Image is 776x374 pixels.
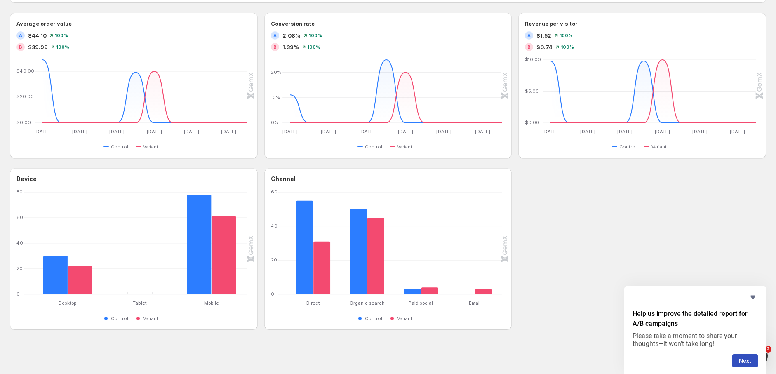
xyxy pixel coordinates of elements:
[525,56,541,62] text: $10.00
[561,45,574,49] span: 100 %
[404,270,421,294] rect: Control 3
[394,192,448,294] g: Paid social: Control 3,Variant 4
[16,175,37,183] h3: Device
[16,266,23,271] text: 20
[271,69,281,75] text: 20%
[409,300,433,306] text: Paid social
[651,143,667,150] span: Variant
[469,300,481,306] text: Email
[398,129,413,134] text: [DATE]
[321,129,336,134] text: [DATE]
[313,222,330,294] rect: Variant 31
[43,236,68,294] rect: Control 30
[16,94,34,100] text: $20.00
[560,33,573,38] span: 100 %
[307,45,320,49] span: 100 %
[580,129,595,134] text: [DATE]
[448,192,502,294] g: Email: Control 0,Variant 3
[340,192,394,294] g: Organic search: Control 50,Variant 45
[357,313,386,323] button: Control
[436,129,451,134] text: [DATE]
[619,143,637,150] span: Control
[103,142,132,152] button: Control
[296,192,313,294] rect: Control 55
[536,43,553,51] span: $0.74
[68,247,92,294] rect: Variant 22
[56,45,69,49] span: 100 %
[365,143,382,150] span: Control
[111,315,128,322] span: Control
[390,142,416,152] button: Variant
[748,292,758,302] button: Hide survey
[527,33,531,38] h2: A
[133,300,147,306] text: Tablet
[350,300,385,306] text: Organic search
[475,270,492,294] rect: Variant 3
[187,192,212,294] rect: Control 78
[19,33,22,38] h2: A
[365,315,382,322] span: Control
[109,129,125,134] text: [DATE]
[282,31,301,40] span: 2.08%
[692,129,708,134] text: [DATE]
[273,45,277,49] h2: B
[350,192,367,294] rect: Control 50
[730,129,745,134] text: [DATE]
[612,142,640,152] button: Control
[309,33,322,38] span: 100 %
[271,19,315,28] h3: Conversion rate
[367,198,384,294] rect: Variant 45
[28,43,48,51] span: $39.99
[104,192,176,294] g: Tablet: Control 0,Variant 0
[618,129,633,134] text: [DATE]
[32,192,103,294] g: Desktop: Control 30,Variant 22
[633,292,758,367] div: Help us improve the detailed report for A/B campaigns
[644,142,670,152] button: Variant
[271,175,296,183] h3: Channel
[543,129,558,134] text: [DATE]
[525,19,578,28] h3: Revenue per visitor
[115,274,140,294] rect: Control 0
[655,129,670,134] text: [DATE]
[16,214,23,220] text: 60
[765,346,771,353] span: 2
[59,300,77,306] text: Desktop
[397,315,412,322] span: Variant
[271,120,278,125] text: 0%
[525,88,539,94] text: $5.00
[16,120,31,125] text: $0.00
[282,129,297,134] text: [DATE]
[421,268,438,294] rect: Variant 4
[147,129,162,134] text: [DATE]
[359,129,374,134] text: [DATE]
[55,33,68,38] span: 100 %
[16,189,23,195] text: 80
[103,313,132,323] button: Control
[176,192,247,294] g: Mobile: Control 78,Variant 61
[273,33,277,38] h2: A
[221,129,237,134] text: [DATE]
[72,129,87,134] text: [DATE]
[271,189,277,195] text: 60
[732,354,758,367] button: Next question
[143,315,158,322] span: Variant
[136,142,162,152] button: Variant
[282,43,299,51] span: 1.39%
[271,94,280,100] text: 10%
[212,197,236,294] rect: Variant 61
[16,19,72,28] h3: Average order value
[204,300,219,306] text: Mobile
[286,192,340,294] g: Direct: Control 55,Variant 31
[28,31,47,40] span: $44.10
[111,143,128,150] span: Control
[357,142,386,152] button: Control
[184,129,199,134] text: [DATE]
[35,129,50,134] text: [DATE]
[16,291,20,297] text: 0
[143,143,158,150] span: Variant
[390,313,416,323] button: Variant
[271,223,277,229] text: 40
[633,309,758,329] h2: Help us improve the detailed report for A/B campaigns
[19,45,22,49] h2: B
[271,257,277,263] text: 20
